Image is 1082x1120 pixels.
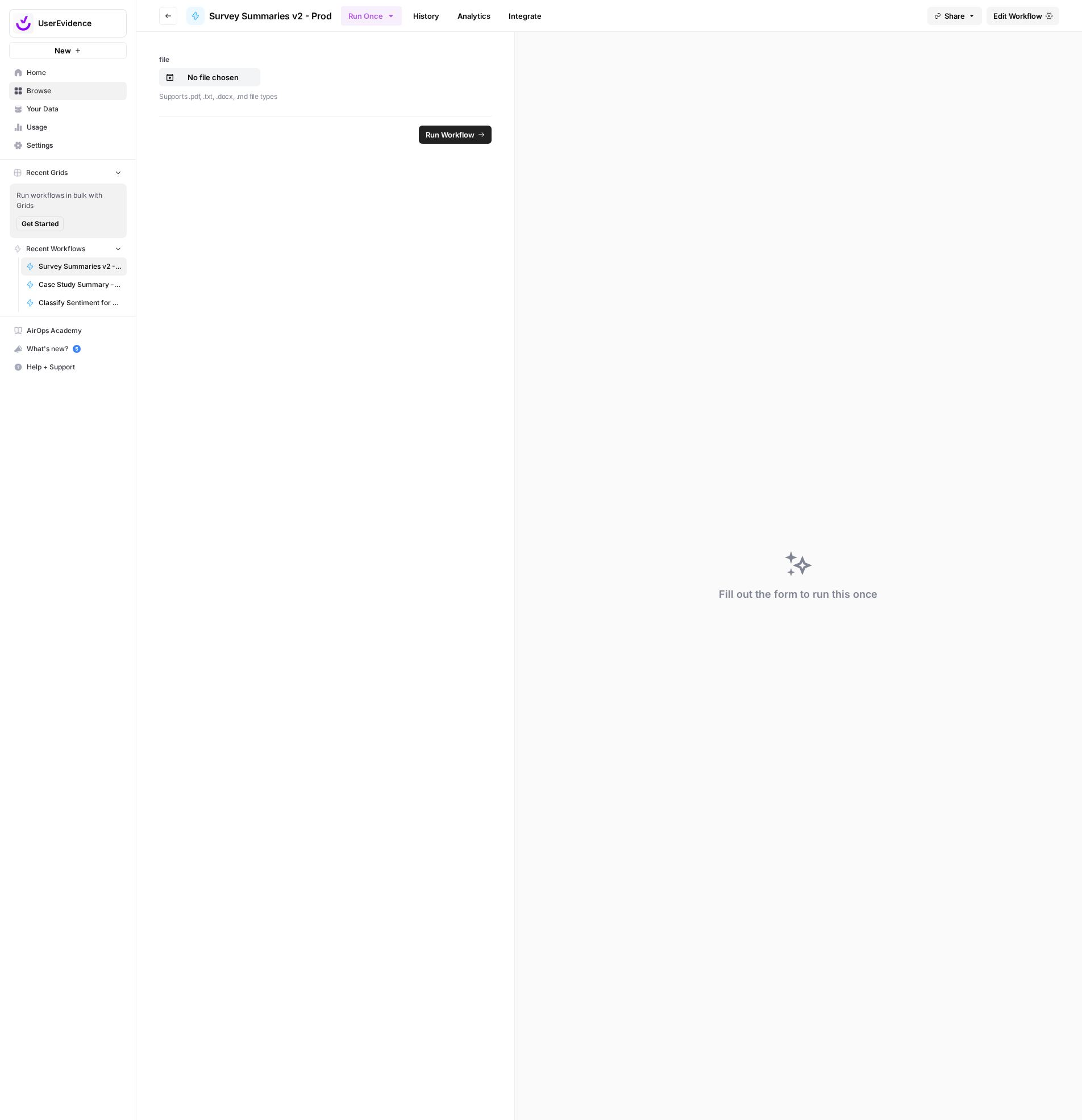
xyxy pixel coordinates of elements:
[55,45,71,56] span: New
[159,68,260,86] button: No file chosen
[75,346,78,352] text: 5
[406,7,446,25] a: History
[38,18,107,29] span: UserEvidence
[27,104,122,114] span: Your Data
[9,42,127,59] button: New
[27,362,122,372] span: Help + Support
[186,7,332,25] a: Survey Summaries v2 - Prod
[944,10,965,22] span: Share
[9,358,127,376] button: Help + Support
[26,168,68,178] span: Recent Grids
[502,7,548,25] a: Integrate
[927,7,982,25] button: Share
[209,9,332,23] span: Survey Summaries v2 - Prod
[9,164,127,181] button: Recent Grids
[21,257,127,276] a: Survey Summaries v2 - Prod
[159,91,492,102] p: Supports .pdf, .txt, .docx, .md file types
[419,126,492,144] button: Run Workflow
[16,216,64,231] button: Get Started
[27,140,122,151] span: Settings
[9,136,127,155] a: Settings
[27,86,122,96] span: Browse
[26,244,85,254] span: Recent Workflows
[27,122,122,132] span: Usage
[9,9,127,38] button: Workspace: UserEvidence
[9,118,127,136] a: Usage
[39,298,122,308] span: Classify Sentiment for Testimonial Questions
[159,55,492,65] label: file
[9,340,127,358] button: What's new? 5
[16,190,120,211] span: Run workflows in bulk with Grids
[9,322,127,340] a: AirOps Academy
[39,280,122,290] span: Case Study Summary - [DATE] Version - Production
[21,276,127,294] a: Case Study Summary - [DATE] Version - Production
[10,340,126,357] div: What's new?
[13,13,34,34] img: UserEvidence Logo
[39,261,122,272] span: Survey Summaries v2 - Prod
[73,345,81,353] a: 5
[987,7,1059,25] a: Edit Workflow
[9,64,127,82] a: Home
[9,100,127,118] a: Your Data
[9,240,127,257] button: Recent Workflows
[177,72,249,83] p: No file chosen
[27,68,122,78] span: Home
[426,129,475,140] span: Run Workflow
[27,326,122,336] span: AirOps Academy
[993,10,1042,22] span: Edit Workflow
[341,6,402,26] button: Run Once
[451,7,497,25] a: Analytics
[719,586,877,602] div: Fill out the form to run this once
[21,294,127,312] a: Classify Sentiment for Testimonial Questions
[9,82,127,100] a: Browse
[22,219,59,229] span: Get Started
